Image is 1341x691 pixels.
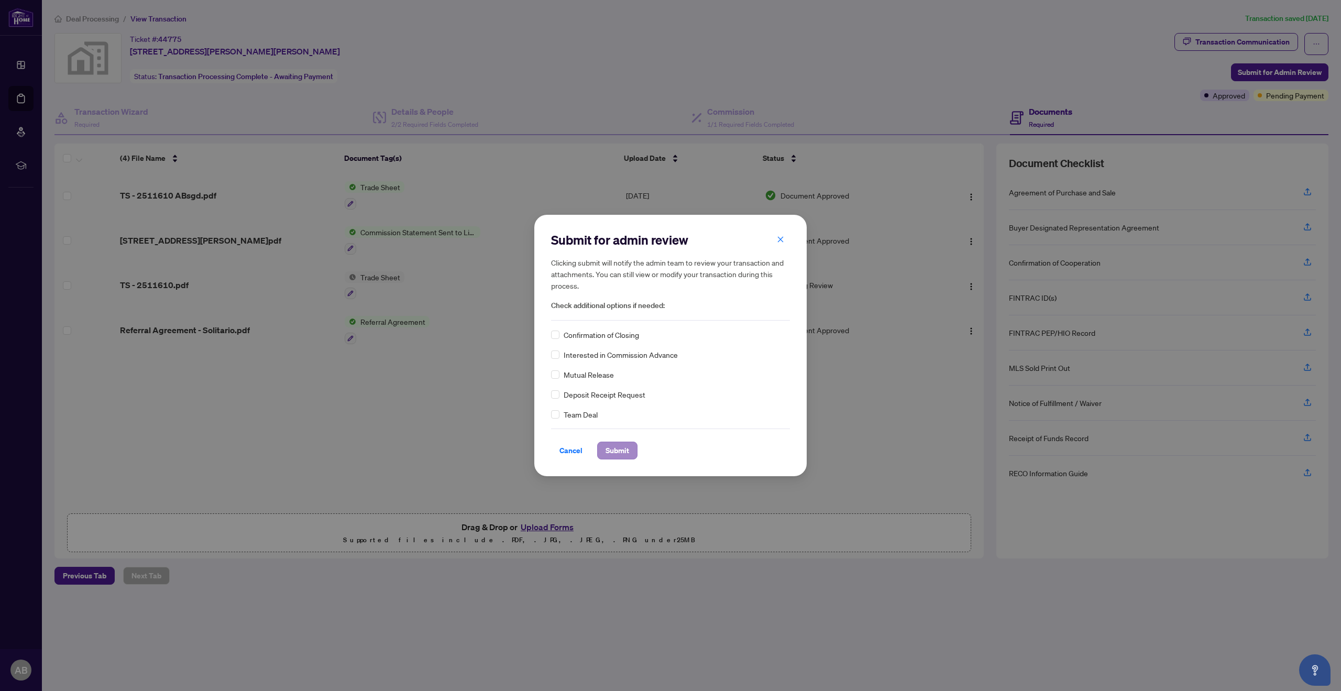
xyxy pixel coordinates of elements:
button: Open asap [1299,654,1331,686]
h2: Submit for admin review [551,232,790,248]
span: Team Deal [564,409,598,420]
button: Submit [597,442,637,459]
span: Check additional options if needed: [551,300,790,312]
span: Cancel [559,442,582,459]
span: Mutual Release [564,369,614,380]
span: Confirmation of Closing [564,329,639,341]
span: Interested in Commission Advance [564,349,678,360]
span: close [777,236,784,243]
h5: Clicking submit will notify the admin team to review your transaction and attachments. You can st... [551,257,790,291]
span: Deposit Receipt Request [564,389,645,400]
button: Cancel [551,442,591,459]
span: Submit [606,442,629,459]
